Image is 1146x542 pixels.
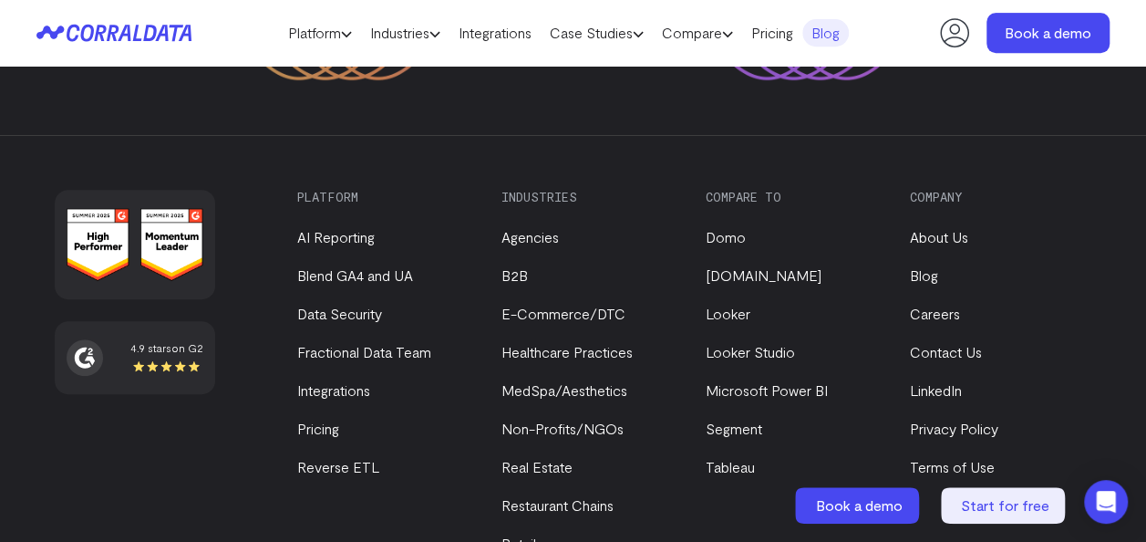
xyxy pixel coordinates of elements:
[501,381,627,399] a: MedSpa/Aesthetics
[130,339,203,356] div: 4.9 stars
[541,19,653,47] a: Case Studies
[501,228,559,245] a: Agencies
[909,343,981,360] a: Contact Us
[297,266,413,284] a: Blend GA4 and UA
[742,19,802,47] a: Pricing
[706,420,762,437] a: Segment
[297,343,431,360] a: Fractional Data Team
[67,339,203,376] a: 4.9 starson G2
[297,305,382,322] a: Data Security
[909,458,994,475] a: Terms of Use
[909,190,1091,204] h3: Company
[297,381,370,399] a: Integrations
[961,496,1049,514] span: Start for free
[279,19,361,47] a: Platform
[706,343,795,360] a: Looker Studio
[941,487,1069,524] a: Start for free
[501,420,624,437] a: Non-Profits/NGOs
[986,13,1110,53] a: Book a demo
[297,458,379,475] a: Reverse ETL
[909,420,997,437] a: Privacy Policy
[909,305,959,322] a: Careers
[297,190,480,204] h3: Platform
[297,420,339,437] a: Pricing
[816,496,903,514] span: Book a demo
[706,381,828,399] a: Microsoft Power BI
[706,458,755,475] a: Tableau
[909,381,961,399] a: LinkedIn
[706,266,821,284] a: [DOMAIN_NAME]
[361,19,449,47] a: Industries
[706,190,888,204] h3: Compare to
[501,343,633,360] a: Healthcare Practices
[501,458,573,475] a: Real Estate
[1084,480,1128,524] div: Open Intercom Messenger
[653,19,742,47] a: Compare
[909,228,967,245] a: About Us
[909,266,937,284] a: Blog
[171,341,203,354] span: on G2
[501,496,614,514] a: Restaurant Chains
[449,19,541,47] a: Integrations
[501,305,625,322] a: E-Commerce/DTC
[802,19,849,47] a: Blog
[706,228,746,245] a: Domo
[501,190,684,204] h3: Industries
[501,266,528,284] a: B2B
[795,487,923,524] a: Book a demo
[706,305,750,322] a: Looker
[297,228,375,245] a: AI Reporting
